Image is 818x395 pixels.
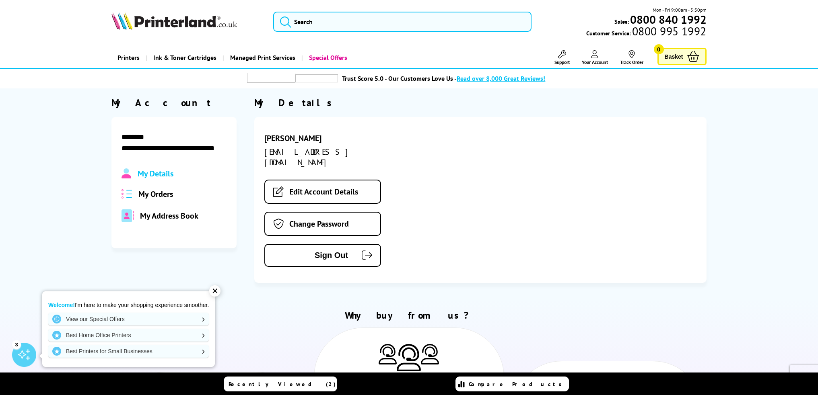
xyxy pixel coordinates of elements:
a: Trust Score 5.0 - Our Customers Love Us -Read over 8,000 Great Reviews! [342,74,545,82]
span: 0800 995 1992 [631,27,706,35]
a: Printers [111,47,146,68]
span: Sign Out [277,251,348,260]
a: View our Special Offers [48,313,209,325]
span: My Orders [138,189,173,199]
div: My Details [254,96,706,109]
div: My Account [111,96,236,109]
span: Sales: [614,18,629,25]
span: Ink & Toner Cartridges [153,47,216,68]
span: Compare Products [469,381,566,388]
img: Printerland Logo [111,12,237,30]
img: trustpilot rating [247,73,295,83]
a: Best Home Office Printers [48,329,209,342]
a: Track Order [620,50,643,65]
div: [EMAIL_ADDRESS][DOMAIN_NAME] [264,147,407,168]
p: I'm here to make your shopping experience smoother. [48,301,209,309]
span: My Details [138,168,173,179]
span: 0 [654,44,664,54]
a: Basket 0 [657,48,707,65]
span: Read over 8,000 Great Reviews! [457,74,545,82]
img: trustpilot rating [295,74,338,82]
img: Printer Experts [379,344,397,364]
a: Special Offers [301,47,353,68]
img: address-book-duotone-solid.svg [122,209,134,222]
span: Mon - Fri 9:00am - 5:30pm [653,6,707,14]
a: Managed Print Services [223,47,301,68]
b: 0800 840 1992 [630,12,707,27]
button: Sign Out [264,244,381,267]
span: Recently Viewed (2) [229,381,336,388]
a: Change Password [264,212,381,236]
a: Compare Products [455,377,569,391]
span: Basket [665,51,683,62]
a: Support [554,50,570,65]
a: Best Printers for Small Businesses [48,345,209,358]
a: Recently Viewed (2) [224,377,337,391]
span: Support [554,59,570,65]
strong: Welcome! [48,302,75,308]
span: Your Account [582,59,608,65]
a: Ink & Toner Cartridges [146,47,223,68]
a: 0800 840 1992 [629,16,707,23]
div: ✕ [209,285,220,297]
img: Printer Experts [421,344,439,364]
div: [PERSON_NAME] [264,133,407,143]
img: Printer Experts [397,344,421,372]
span: Customer Service: [586,27,706,37]
img: all-order.svg [122,189,132,199]
div: 3 [12,340,21,349]
h2: Why buy from us? [111,309,706,321]
span: My Address Book [140,211,198,221]
input: Search [273,12,532,32]
a: Printerland Logo [111,12,263,31]
a: Your Account [582,50,608,65]
a: Edit Account Details [264,180,381,204]
img: Profile.svg [122,168,131,179]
